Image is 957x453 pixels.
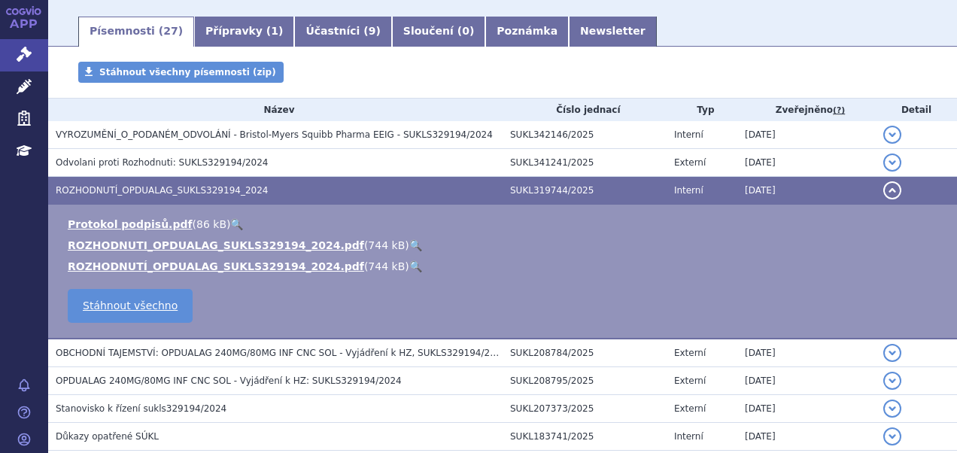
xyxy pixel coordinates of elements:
li: ( ) [68,259,942,274]
span: Interní [674,129,703,140]
span: Důkazy opatřené SÚKL [56,431,159,442]
a: Sloučení (0) [392,17,485,47]
span: Interní [674,431,703,442]
a: Přípravky (1) [194,17,294,47]
span: Externí [674,403,706,414]
span: Stáhnout všechny písemnosti (zip) [99,67,276,78]
span: 9 [369,25,376,37]
span: VYROZUMĚNÍ_O_PODANÉM_ODVOLÁNÍ - Bristol-Myers Squibb Pharma EEIG - SUKLS329194/2024 [56,129,493,140]
a: 🔍 [409,260,422,272]
a: Poznámka [485,17,569,47]
button: detail [883,154,901,172]
span: 744 kB [368,239,405,251]
td: [DATE] [737,339,876,367]
td: [DATE] [737,177,876,205]
span: 1 [271,25,278,37]
abbr: (?) [833,105,845,116]
td: SUKL319744/2025 [503,177,667,205]
button: detail [883,126,901,144]
td: [DATE] [737,121,876,149]
td: [DATE] [737,149,876,177]
a: ROZHODNUTI_OPDUALAG_SUKLS329194_2024.pdf [68,239,364,251]
a: Newsletter [569,17,657,47]
a: 🔍 [230,218,243,230]
th: Detail [876,99,957,121]
th: Číslo jednací [503,99,667,121]
td: SUKL208795/2025 [503,367,667,395]
a: ROZHODNUTÍ_OPDUALAG_SUKLS329194_2024.pdf [68,260,364,272]
td: SUKL183741/2025 [503,423,667,451]
span: 0 [462,25,469,37]
span: Interní [674,185,703,196]
span: ROZHODNUTÍ_OPDUALAG_SUKLS329194_2024 [56,185,268,196]
span: OPDUALAG 240MG/80MG INF CNC SOL - Vyjádření k HZ: SUKLS329194/2024 [56,375,402,386]
a: Stáhnout všechny písemnosti (zip) [78,62,284,83]
span: 27 [163,25,178,37]
button: detail [883,400,901,418]
span: Odvolani proti Rozhodnuti: SUKLS329194/2024 [56,157,269,168]
button: detail [883,427,901,445]
span: 744 kB [368,260,405,272]
button: detail [883,344,901,362]
th: Název [48,99,503,121]
td: [DATE] [737,423,876,451]
td: SUKL342146/2025 [503,121,667,149]
td: SUKL208784/2025 [503,339,667,367]
a: 🔍 [409,239,422,251]
button: detail [883,372,901,390]
th: Typ [667,99,737,121]
a: Písemnosti (27) [78,17,194,47]
li: ( ) [68,238,942,253]
span: OBCHODNÍ TAJEMSTVÍ: OPDUALAG 240MG/80MG INF CNC SOL - Vyjádření k HZ, SUKLS329194/2024 [56,348,507,358]
td: SUKL341241/2025 [503,149,667,177]
a: Protokol podpisů.pdf [68,218,193,230]
span: Externí [674,157,706,168]
a: Účastníci (9) [294,17,391,47]
td: [DATE] [737,367,876,395]
td: SUKL207373/2025 [503,395,667,423]
li: ( ) [68,217,942,232]
span: Externí [674,348,706,358]
td: [DATE] [737,395,876,423]
span: Stanovisko k řízení sukls329194/2024 [56,403,226,414]
span: 86 kB [196,218,226,230]
span: Externí [674,375,706,386]
a: Stáhnout všechno [68,289,193,323]
th: Zveřejněno [737,99,876,121]
button: detail [883,181,901,199]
